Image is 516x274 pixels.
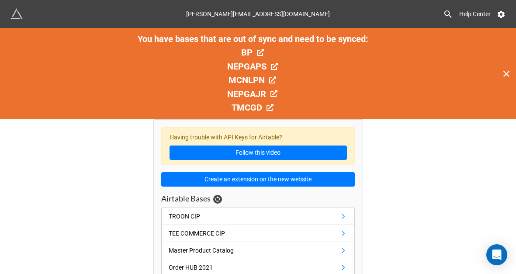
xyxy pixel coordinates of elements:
[213,195,222,204] a: Sync Base Structure
[169,246,234,255] div: Master Product Catalog
[229,75,265,85] span: MCNLPN
[10,8,23,20] img: miniextensions-icon.73ae0678.png
[161,194,211,204] h3: Airtable Bases
[241,47,253,58] span: BP
[161,225,355,242] a: TEE COMMERCE CIP
[169,263,213,272] div: Order HUB 2021
[486,244,507,265] div: Open Intercom Messenger
[453,6,497,22] a: Help Center
[186,6,330,22] div: [PERSON_NAME][EMAIL_ADDRESS][DOMAIN_NAME]
[227,89,266,99] span: NEPGAJR
[161,172,355,187] button: Create an extension on the new website
[161,242,355,259] a: Master Product Catalog
[169,212,200,221] div: TROON CIP
[170,146,347,160] a: Follow this video
[138,34,368,44] span: You have bases that are out of sync and need to be synced:
[169,229,225,238] div: TEE COMMERCE CIP
[232,102,262,113] span: TMCGD
[161,208,355,225] a: TROON CIP
[161,127,355,165] div: Having trouble with API Keys for Airtable?
[227,61,267,72] span: NEPGAPS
